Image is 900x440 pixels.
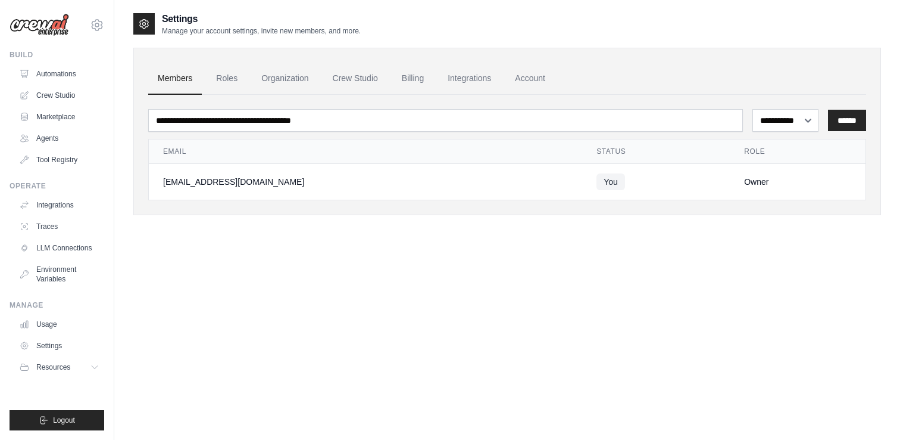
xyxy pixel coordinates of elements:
[14,196,104,215] a: Integrations
[148,63,202,95] a: Members
[14,315,104,334] a: Usage
[14,64,104,83] a: Automations
[14,86,104,105] a: Crew Studio
[730,140,865,164] th: Role
[14,260,104,289] a: Environment Variables
[162,12,361,26] h2: Settings
[14,107,104,126] a: Marketplace
[53,416,75,425] span: Logout
[10,181,104,191] div: Operate
[149,140,582,164] th: Email
[10,14,69,36] img: Logo
[207,63,247,95] a: Roles
[14,150,104,169] a: Tool Registry
[582,140,730,164] th: Status
[438,63,501,95] a: Integrations
[596,173,625,190] span: You
[10,300,104,310] div: Manage
[163,176,568,188] div: [EMAIL_ADDRESS][DOMAIN_NAME]
[162,26,361,36] p: Manage your account settings, invite new members, and more.
[505,63,555,95] a: Account
[14,336,104,355] a: Settings
[323,63,387,95] a: Crew Studio
[14,129,104,148] a: Agents
[10,50,104,60] div: Build
[10,410,104,430] button: Logout
[744,176,851,188] div: Owner
[36,362,70,372] span: Resources
[14,238,104,258] a: LLM Connections
[392,63,433,95] a: Billing
[14,217,104,236] a: Traces
[252,63,318,95] a: Organization
[14,358,104,377] button: Resources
